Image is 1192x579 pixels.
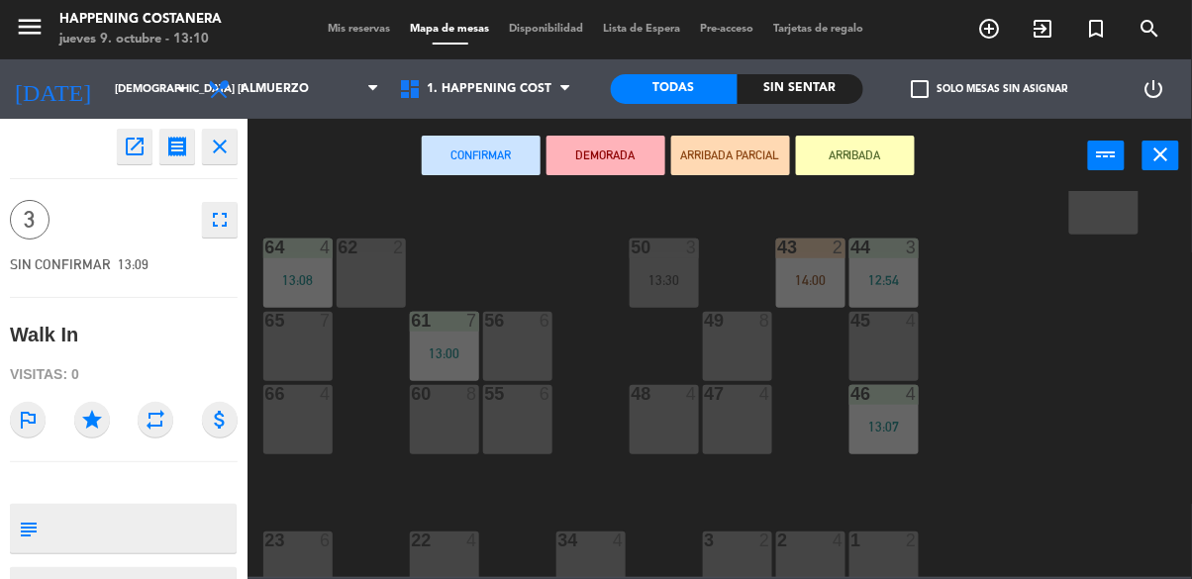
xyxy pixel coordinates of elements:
i: close [1149,143,1173,166]
div: 2 [778,531,779,549]
div: 13:00 [410,346,479,360]
div: 4 [906,385,918,403]
div: 4 [833,531,844,549]
div: 48 [632,385,633,403]
span: check_box_outline_blank [912,80,930,98]
div: 4 [613,531,625,549]
button: power_input [1088,141,1125,170]
div: 13:07 [849,420,919,434]
div: 2 [906,531,918,549]
button: close [202,129,238,164]
div: 7 [320,312,332,330]
button: DEMORADA [546,136,665,175]
div: 4 [320,239,332,256]
div: 2 [833,239,844,256]
span: Mis reservas [319,24,401,35]
div: 61 [412,312,413,330]
div: 49 [705,312,706,330]
div: Todas [611,74,738,104]
div: 6 [540,385,551,403]
i: close [208,135,232,158]
div: 44 [851,239,852,256]
div: 55 [485,385,486,403]
i: attach_money [202,402,238,437]
i: power_input [1095,143,1119,166]
div: 65 [265,312,266,330]
button: fullscreen [202,202,238,238]
i: power_settings_new [1142,77,1166,101]
button: receipt [159,129,195,164]
div: 62 [339,239,340,256]
div: 60 [412,385,413,403]
i: repeat [138,402,173,437]
div: Sin sentar [738,74,864,104]
div: 3 [705,531,706,549]
i: subject [17,518,39,539]
div: 66 [265,385,266,403]
div: Visitas: 0 [10,357,238,392]
div: 46 [851,385,852,403]
div: 1 [851,531,852,549]
i: menu [15,12,45,42]
div: 23 [265,531,266,549]
div: Happening Costanera [59,10,222,30]
div: 22 [412,531,413,549]
span: Mapa de mesas [401,24,500,35]
span: Pre-acceso [691,24,764,35]
div: Walk In [10,319,78,351]
div: 45 [851,312,852,330]
i: turned_in_not [1085,17,1109,41]
i: arrow_drop_down [169,77,193,101]
div: 8 [466,385,478,403]
label: Solo mesas sin asignar [912,80,1068,98]
div: 4 [686,385,698,403]
div: 4 [320,385,332,403]
span: 3 [10,200,50,240]
i: outlined_flag [10,402,46,437]
div: 47 [705,385,706,403]
div: 8 [759,312,771,330]
div: 64 [265,239,266,256]
div: 7 [466,312,478,330]
span: Lista de Espera [594,24,691,35]
span: SIN CONFIRMAR [10,256,111,272]
div: 4 [466,531,478,549]
div: 13:30 [630,273,699,287]
button: close [1142,141,1179,170]
i: add_circle_outline [978,17,1002,41]
div: 4 [759,385,771,403]
i: fullscreen [208,208,232,232]
button: ARRIBADA PARCIAL [671,136,790,175]
div: 12:54 [849,273,919,287]
span: Almuerzo [241,82,309,96]
div: 50 [632,239,633,256]
i: open_in_new [123,135,147,158]
button: ARRIBADA [796,136,915,175]
div: 34 [558,531,559,549]
span: 13:09 [118,256,149,272]
div: 2 [393,239,405,256]
i: receipt [165,135,189,158]
div: 43 [778,239,779,256]
span: 1. HAPPENING COST [428,82,552,96]
div: 2 [759,531,771,549]
div: 14:00 [776,273,845,287]
div: 3 [686,239,698,256]
button: menu [15,12,45,48]
div: 4 [906,312,918,330]
div: 6 [320,531,332,549]
i: exit_to_app [1032,17,1055,41]
div: jueves 9. octubre - 13:10 [59,30,222,49]
i: search [1139,17,1162,41]
button: open_in_new [117,129,152,164]
div: 3 [906,239,918,256]
div: 56 [485,312,486,330]
span: Disponibilidad [500,24,594,35]
div: 13:08 [263,273,333,287]
button: Confirmar [422,136,541,175]
span: Tarjetas de regalo [764,24,874,35]
i: star [74,402,110,437]
div: 6 [540,312,551,330]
